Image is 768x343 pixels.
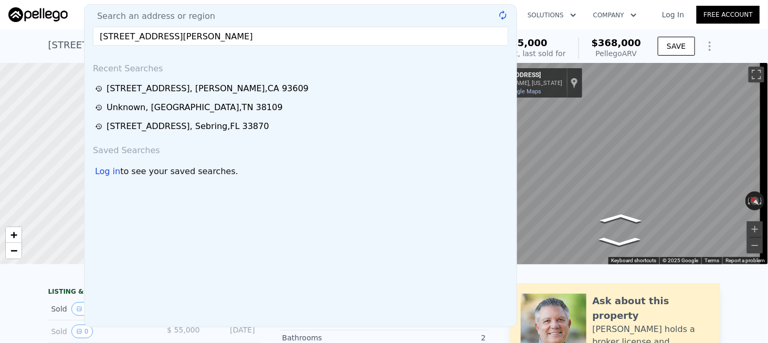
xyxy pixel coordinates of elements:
[588,234,651,249] path: Go Southwest, W Tahoe Ave
[747,221,763,237] button: Zoom in
[51,302,145,316] div: Sold
[519,6,585,25] button: Solutions
[10,228,17,241] span: +
[95,101,509,114] a: Unknown, [GEOGRAPHIC_DATA],TN 38109
[89,136,512,161] div: Saved Searches
[48,38,279,52] div: [STREET_ADDRESS] , [PERSON_NAME] , CA 93609
[48,287,258,298] div: LISTING & SALE HISTORY
[485,80,562,87] div: [PERSON_NAME], [US_STATE]
[10,244,17,257] span: −
[282,333,384,343] div: Bathrooms
[592,37,641,48] span: $368,000
[167,326,199,334] span: $ 55,000
[107,120,269,133] div: [STREET_ADDRESS] , Sebring , FL 33870
[71,302,93,316] button: View historical data
[697,6,760,24] a: Free Account
[745,191,751,210] button: Rotate counterclockwise
[480,48,566,59] div: Off Market, last sold for
[649,9,697,20] a: Log In
[658,37,695,56] button: SAVE
[745,191,764,210] button: Reset the view
[107,101,283,114] div: Unknown , [GEOGRAPHIC_DATA] , TN 38109
[593,294,710,323] div: Ask about this property
[95,82,509,95] a: [STREET_ADDRESS], [PERSON_NAME],CA 93609
[585,6,645,25] button: Company
[107,82,309,95] div: [STREET_ADDRESS] , [PERSON_NAME] , CA 93609
[498,37,548,48] span: $285,000
[571,77,578,89] a: Show location on map
[95,165,120,178] div: Log in
[120,165,238,178] span: to see your saved searches.
[6,243,22,259] a: Zoom out
[725,258,765,263] a: Report a problem
[384,333,486,343] div: 2
[6,227,22,243] a: Zoom in
[662,258,698,263] span: © 2025 Google
[89,10,215,23] span: Search an address or region
[480,63,768,264] div: Map
[480,63,768,264] div: Street View
[95,120,509,133] a: [STREET_ADDRESS], Sebring,FL 33870
[93,27,508,46] input: Enter an address, city, region, neighborhood or zip code
[749,67,764,82] button: Toggle fullscreen view
[611,257,656,264] button: Keyboard shortcuts
[592,48,641,59] div: Pellego ARV
[747,238,763,253] button: Zoom out
[208,325,255,338] div: [DATE]
[699,36,720,57] button: Show Options
[8,7,68,22] img: Pellego
[704,258,719,263] a: Terms (opens in new tab)
[89,54,512,79] div: Recent Searches
[759,191,765,210] button: Rotate clockwise
[485,71,562,80] div: [STREET_ADDRESS]
[71,325,93,338] button: View historical data
[589,211,653,225] path: Go Northeast, W Tahoe Ave
[51,325,145,338] div: Sold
